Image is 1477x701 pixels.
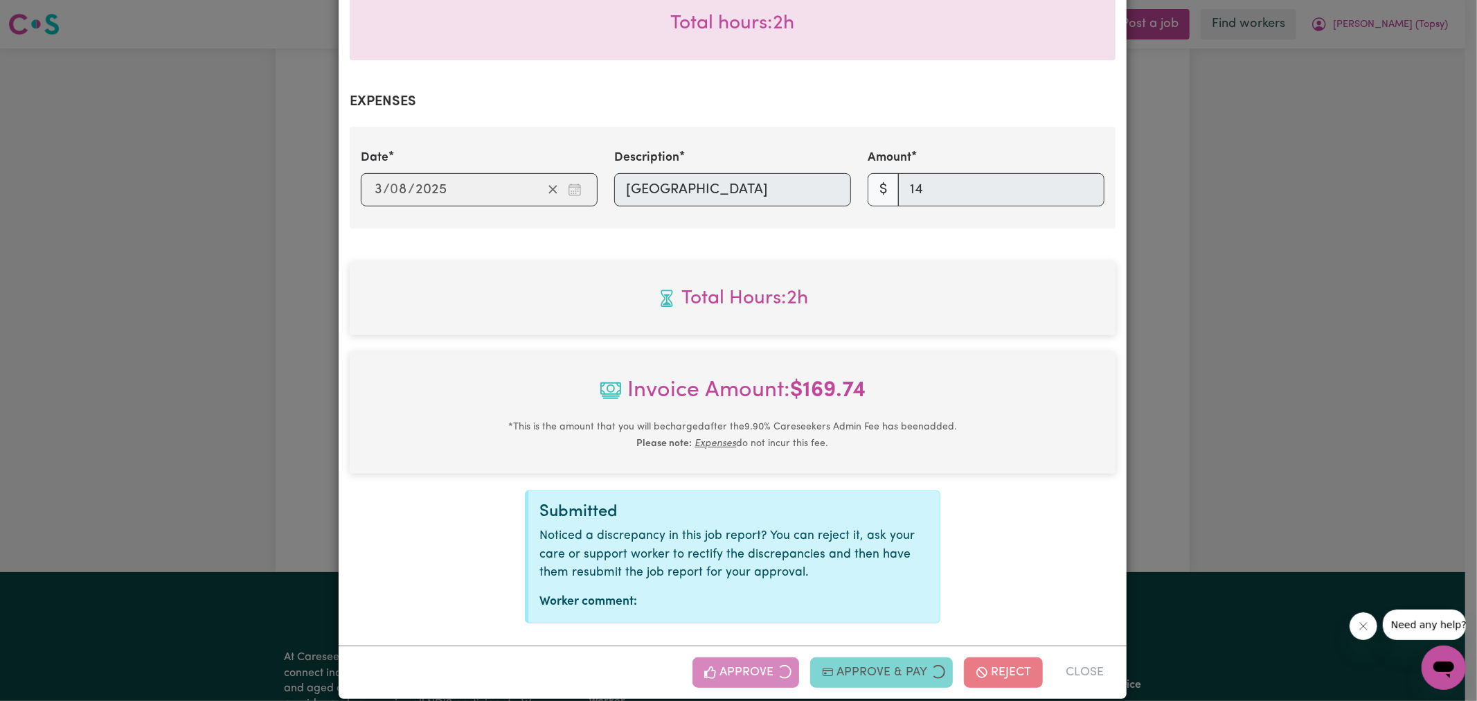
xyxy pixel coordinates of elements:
label: Amount [868,149,911,167]
input: Hospital car park fee [614,173,851,206]
iframe: Close message [1350,612,1377,640]
input: ---- [415,179,447,200]
b: $ 169.74 [790,380,866,402]
iframe: Message from company [1383,610,1466,640]
iframe: Button to launch messaging window [1422,646,1466,690]
p: Noticed a discrepancy in this job report? You can reject it, ask your care or support worker to r... [539,527,929,582]
strong: Worker comment: [539,596,637,607]
button: Clear date [542,179,564,200]
input: -- [374,179,383,200]
u: Expenses [695,438,737,449]
span: Invoice Amount: [361,374,1104,418]
span: Total hours worked: 2 hours [361,284,1104,313]
small: This is the amount that you will be charged after the 9.90 % Careseekers Admin Fee has been added... [508,422,957,449]
button: Enter the date of expense [564,179,586,200]
span: / [408,182,415,197]
span: Total hours worked: 2 hours [671,14,795,33]
span: Need any help? [8,10,84,21]
span: 0 [390,183,398,197]
span: / [383,182,390,197]
label: Description [614,149,679,167]
span: Submitted [539,504,618,520]
b: Please note: [637,438,692,449]
span: $ [868,173,899,206]
h2: Expenses [350,94,1116,110]
label: Date [361,149,388,167]
input: -- [391,179,408,200]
